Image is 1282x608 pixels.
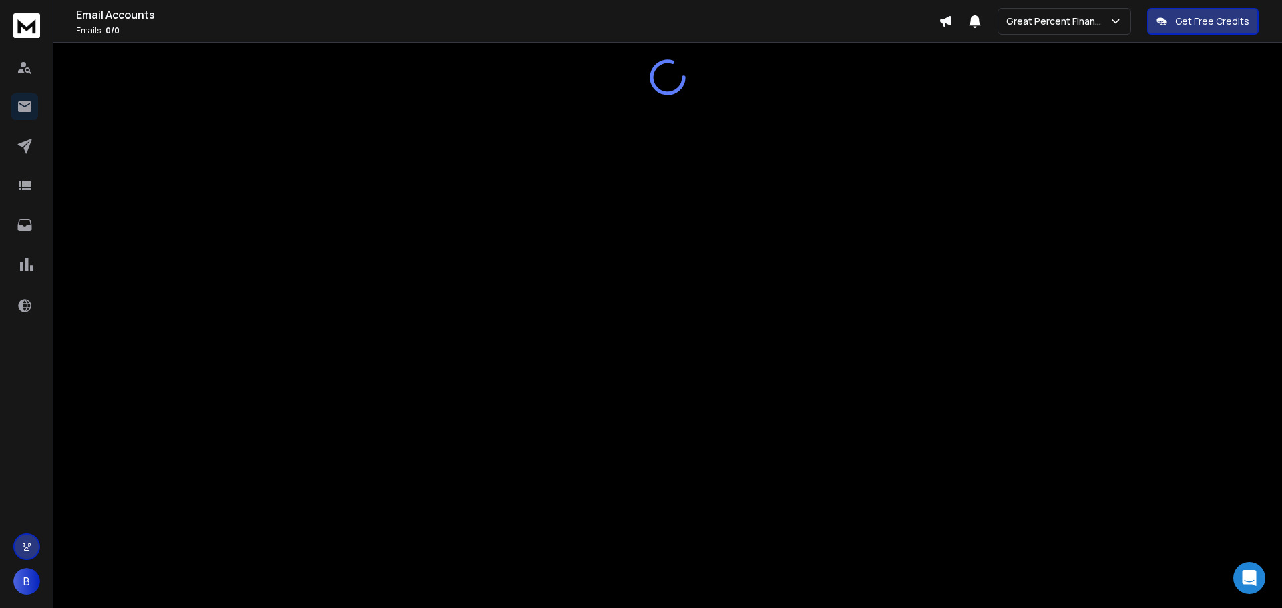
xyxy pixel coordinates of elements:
span: 0 / 0 [105,25,120,36]
div: Open Intercom Messenger [1233,562,1265,594]
button: B [13,568,40,595]
button: Get Free Credits [1147,8,1259,35]
h1: Email Accounts [76,7,939,23]
p: Get Free Credits [1175,15,1249,28]
p: Great Percent Finance [1006,15,1109,28]
img: logo [13,13,40,38]
p: Emails : [76,25,939,36]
